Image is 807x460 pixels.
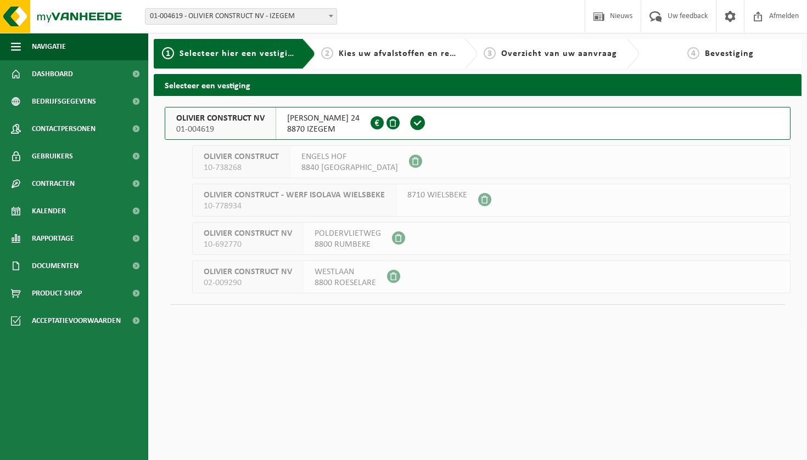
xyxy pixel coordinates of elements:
span: 10-778934 [204,201,385,212]
span: 10-692770 [204,239,292,250]
span: Product Shop [32,280,82,307]
span: 8840 [GEOGRAPHIC_DATA] [301,162,398,173]
span: 01-004619 - OLIVIER CONSTRUCT NV - IZEGEM [145,9,337,24]
span: Gebruikers [32,143,73,170]
button: OLIVIER CONSTRUCT NV 01-004619 [PERSON_NAME] 248870 IZEGEM [165,107,791,140]
span: Contracten [32,170,75,197]
span: 10-738268 [204,162,279,173]
span: OLIVIER CONSTRUCT - WERF ISOLAVA WIELSBEKE [204,190,385,201]
span: Documenten [32,252,79,280]
span: Bevestiging [705,49,754,58]
span: WESTLAAN [315,266,376,277]
span: 8870 IZEGEM [287,124,360,135]
span: 3 [484,47,496,59]
h2: Selecteer een vestiging [154,74,802,95]
span: OLIVIER CONSTRUCT [204,151,279,162]
span: OLIVIER CONSTRUCT NV [204,266,292,277]
span: Acceptatievoorwaarden [32,307,121,334]
span: Navigatie [32,33,66,60]
span: Kies uw afvalstoffen en recipiënten [339,49,490,58]
span: 8800 RUMBEKE [315,239,381,250]
span: 01-004619 - OLIVIER CONSTRUCT NV - IZEGEM [145,8,337,25]
span: [PERSON_NAME] 24 [287,113,360,124]
span: 01-004619 [176,124,265,135]
span: ENGELS HOF [301,151,398,162]
span: Bedrijfsgegevens [32,88,96,115]
span: OLIVIER CONSTRUCT NV [176,113,265,124]
span: 2 [321,47,333,59]
span: Rapportage [32,225,74,252]
span: Dashboard [32,60,73,88]
span: Overzicht van uw aanvraag [501,49,617,58]
span: Selecteer hier een vestiging [180,49,298,58]
span: POLDERVLIETWEG [315,228,381,239]
span: OLIVIER CONSTRUCT NV [204,228,292,239]
span: Kalender [32,197,66,225]
span: Contactpersonen [32,115,96,143]
span: 1 [162,47,174,59]
span: 8800 ROESELARE [315,277,376,288]
span: 02-009290 [204,277,292,288]
span: 8710 WIELSBEKE [407,190,467,201]
span: 4 [687,47,699,59]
